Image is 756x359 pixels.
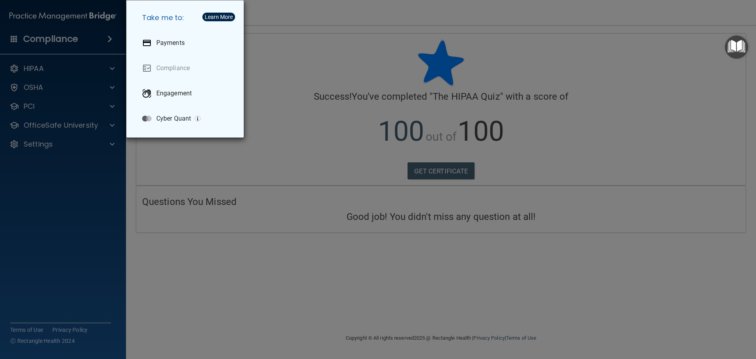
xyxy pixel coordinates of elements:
button: Open Resource Center [725,35,748,59]
p: Payments [156,39,185,47]
a: Cyber Quant [136,108,237,130]
iframe: Drift Widget Chat Controller [717,305,747,335]
div: Learn More [205,14,233,20]
h5: Take me to: [136,7,237,29]
p: Cyber Quant [156,115,191,123]
a: Engagement [136,82,237,104]
a: Compliance [136,57,237,79]
button: Learn More [202,13,235,21]
p: Engagement [156,89,192,97]
a: Payments [136,32,237,54]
